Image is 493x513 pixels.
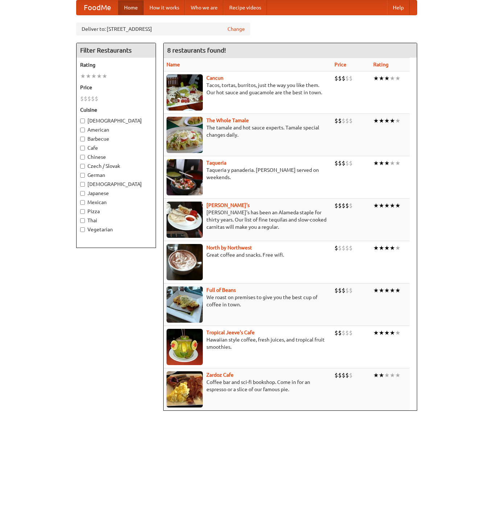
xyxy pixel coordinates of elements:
[338,329,342,337] li: $
[349,159,353,167] li: $
[390,286,395,294] li: ★
[338,286,342,294] li: $
[349,74,353,82] li: $
[342,329,345,337] li: $
[379,286,384,294] li: ★
[167,371,203,407] img: zardoz.jpg
[373,62,389,67] a: Rating
[80,155,85,160] input: Chinese
[342,159,345,167] li: $
[395,329,400,337] li: ★
[373,159,379,167] li: ★
[91,72,96,80] li: ★
[167,244,203,280] img: north.jpg
[390,159,395,167] li: ★
[395,244,400,252] li: ★
[185,0,223,15] a: Who we are
[167,202,203,238] img: pedros.jpg
[80,209,85,214] input: Pizza
[167,47,226,54] ng-pluralize: 8 restaurants found!
[395,202,400,210] li: ★
[167,62,180,67] a: Name
[77,43,156,58] h4: Filter Restaurants
[80,181,152,188] label: [DEMOGRAPHIC_DATA]
[384,371,390,379] li: ★
[87,95,91,103] li: $
[345,202,349,210] li: $
[167,294,329,308] p: We roast on premises to give you the best cup of coffee in town.
[80,61,152,69] h5: Rating
[80,106,152,113] h5: Cuisine
[349,244,353,252] li: $
[387,0,410,15] a: Help
[227,25,245,33] a: Change
[80,146,85,150] input: Cafe
[379,202,384,210] li: ★
[349,202,353,210] li: $
[338,117,342,125] li: $
[167,82,329,96] p: Tacos, tortas, burritos, just the way you like them. Our hot sauce and guacamole are the best in ...
[206,75,223,81] b: Cancun
[345,244,349,252] li: $
[373,371,379,379] li: ★
[167,286,203,323] img: beans.jpg
[390,244,395,252] li: ★
[349,117,353,125] li: $
[373,244,379,252] li: ★
[167,209,329,231] p: [PERSON_NAME]'s has been an Alameda staple for thirty years. Our list of fine tequilas and slow-c...
[80,72,86,80] li: ★
[206,117,249,123] a: The Whole Tamale
[167,378,329,393] p: Coffee bar and sci-fi bookshop. Come in for an espresso or a slice of our famous pie.
[384,286,390,294] li: ★
[144,0,185,15] a: How it works
[206,330,255,335] a: Tropical Jeeve's Cafe
[167,124,329,138] p: The tamale and hot sauce experts. Tamale special changes daily.
[96,72,102,80] li: ★
[349,371,353,379] li: $
[80,199,152,206] label: Mexican
[345,371,349,379] li: $
[334,202,338,210] li: $
[379,159,384,167] li: ★
[390,74,395,82] li: ★
[206,202,250,208] b: [PERSON_NAME]'s
[206,160,226,166] a: Taqueria
[80,128,85,132] input: American
[167,166,329,181] p: Taqueria y panaderia. [PERSON_NAME] served on weekends.
[342,74,345,82] li: $
[345,159,349,167] li: $
[384,244,390,252] li: ★
[80,173,85,178] input: German
[80,162,152,170] label: Czech / Slovak
[338,159,342,167] li: $
[76,22,250,36] div: Deliver to: [STREET_ADDRESS]
[349,329,353,337] li: $
[102,72,107,80] li: ★
[206,287,236,293] a: Full of Beans
[77,0,118,15] a: FoodMe
[345,329,349,337] li: $
[373,329,379,337] li: ★
[334,371,338,379] li: $
[384,202,390,210] li: ★
[80,200,85,205] input: Mexican
[379,244,384,252] li: ★
[91,95,95,103] li: $
[80,117,152,124] label: [DEMOGRAPHIC_DATA]
[80,190,152,197] label: Japanese
[206,245,252,251] a: North by Northwest
[342,117,345,125] li: $
[167,117,203,153] img: wholetamale.jpg
[390,371,395,379] li: ★
[223,0,267,15] a: Recipe videos
[338,371,342,379] li: $
[167,74,203,111] img: cancun.jpg
[373,286,379,294] li: ★
[167,159,203,195] img: taqueria.jpg
[118,0,144,15] a: Home
[342,286,345,294] li: $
